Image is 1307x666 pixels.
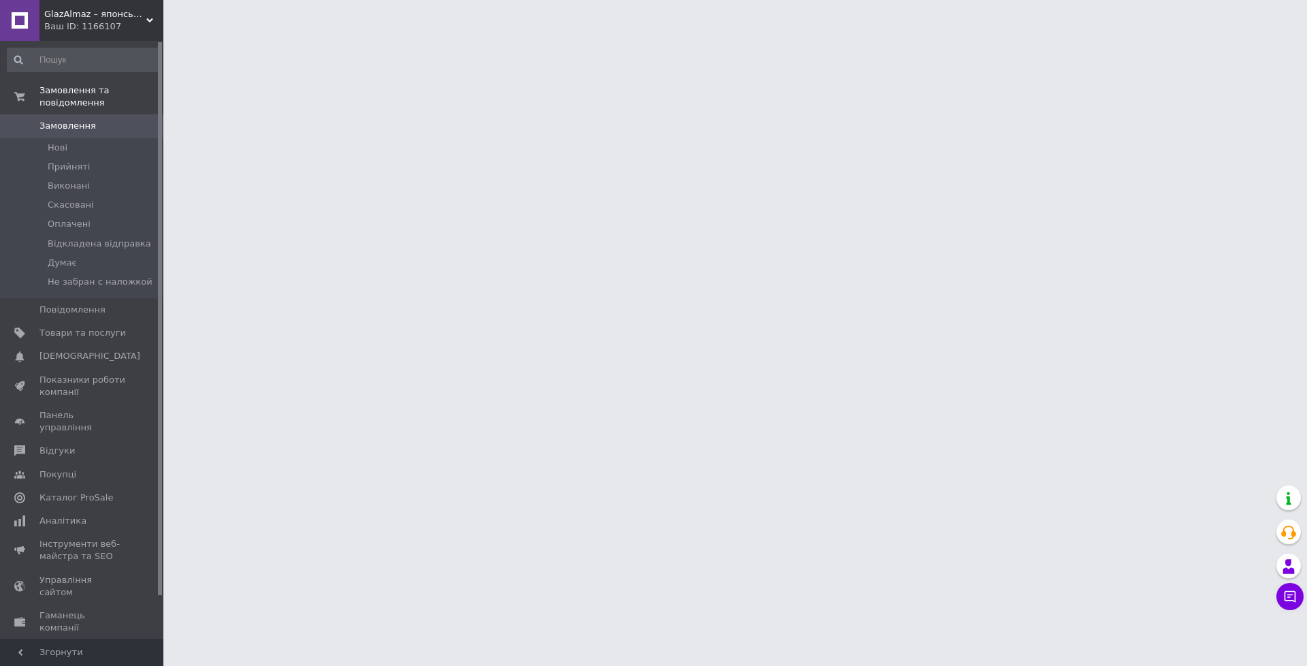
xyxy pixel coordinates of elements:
[48,161,90,173] span: Прийняті
[39,515,86,527] span: Аналітика
[39,84,163,109] span: Замовлення та повідомлення
[39,409,126,434] span: Панель управління
[39,538,126,562] span: Інструменти веб-майстра та SEO
[39,492,113,504] span: Каталог ProSale
[39,374,126,398] span: Показники роботи компанії
[48,218,91,230] span: Оплачені
[7,48,161,72] input: Пошук
[39,327,126,339] span: Товари та послуги
[39,469,76,481] span: Покупці
[39,350,140,362] span: [DEMOGRAPHIC_DATA]
[39,120,96,132] span: Замовлення
[48,142,67,154] span: Нові
[48,276,152,288] span: Не забран с наложкой
[39,574,126,599] span: Управління сайтом
[39,304,106,316] span: Повідомлення
[1276,583,1304,610] button: Чат з покупцем
[39,445,75,457] span: Відгуки
[44,8,146,20] span: GlazAlmaz – японські краплі для очей
[48,238,151,250] span: Відкладена відправка
[48,257,77,269] span: Думає
[48,199,94,211] span: Скасовані
[39,609,126,634] span: Гаманець компанії
[48,180,90,192] span: Виконані
[44,20,163,33] div: Ваш ID: 1166107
